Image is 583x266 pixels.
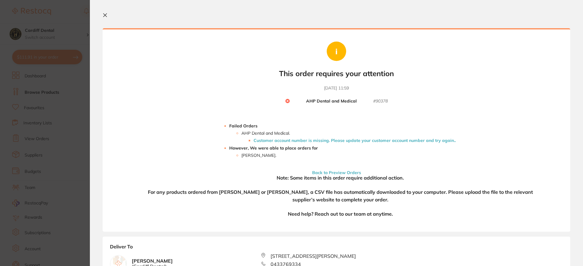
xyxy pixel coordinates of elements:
[373,99,388,104] small: # 90378
[324,85,349,91] time: [DATE] 11:59
[271,253,356,259] span: [STREET_ADDRESS][PERSON_NAME]
[229,145,318,151] strong: However, We were able to place orders for
[254,138,456,143] li: Customer account number is missing. Please update your customer account number and try again. .
[277,174,404,182] h4: Note: Some items in this order require additional action.
[310,170,363,175] button: Back to Preview Orders
[241,153,456,158] li: [PERSON_NAME] .
[306,99,357,104] b: AHP Dental and Medical
[279,69,394,78] b: This order requires your attention
[288,210,393,218] h4: Need help? Reach out to our team at anytime.
[110,244,563,253] b: Deliver To
[241,131,456,143] li: AHP Dental and Medical .
[229,123,257,129] strong: Failed Orders
[145,188,535,204] h4: For any products ordered from [PERSON_NAME] or [PERSON_NAME], a CSV file has automatically downlo...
